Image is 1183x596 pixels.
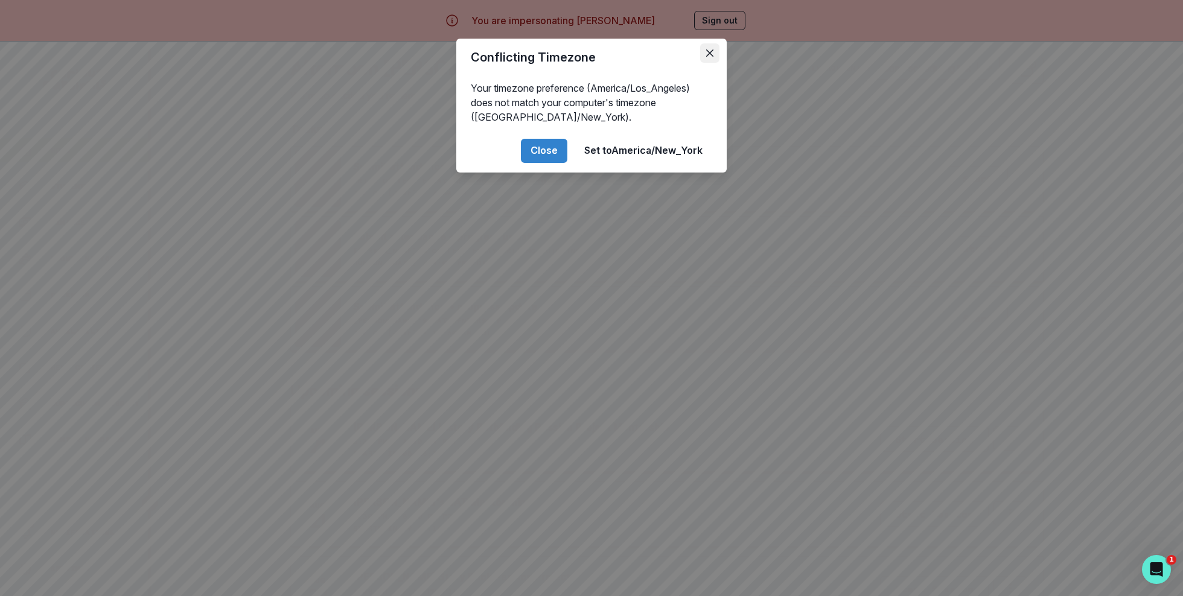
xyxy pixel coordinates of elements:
[521,139,567,163] button: Close
[1142,555,1171,584] iframe: Intercom live chat
[575,139,712,163] button: Set toAmerica/New_York
[1167,555,1176,565] span: 1
[700,43,719,63] button: Close
[456,39,727,76] header: Conflicting Timezone
[456,76,727,129] div: Your timezone preference (America/Los_Angeles) does not match your computer's timezone ([GEOGRAPH...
